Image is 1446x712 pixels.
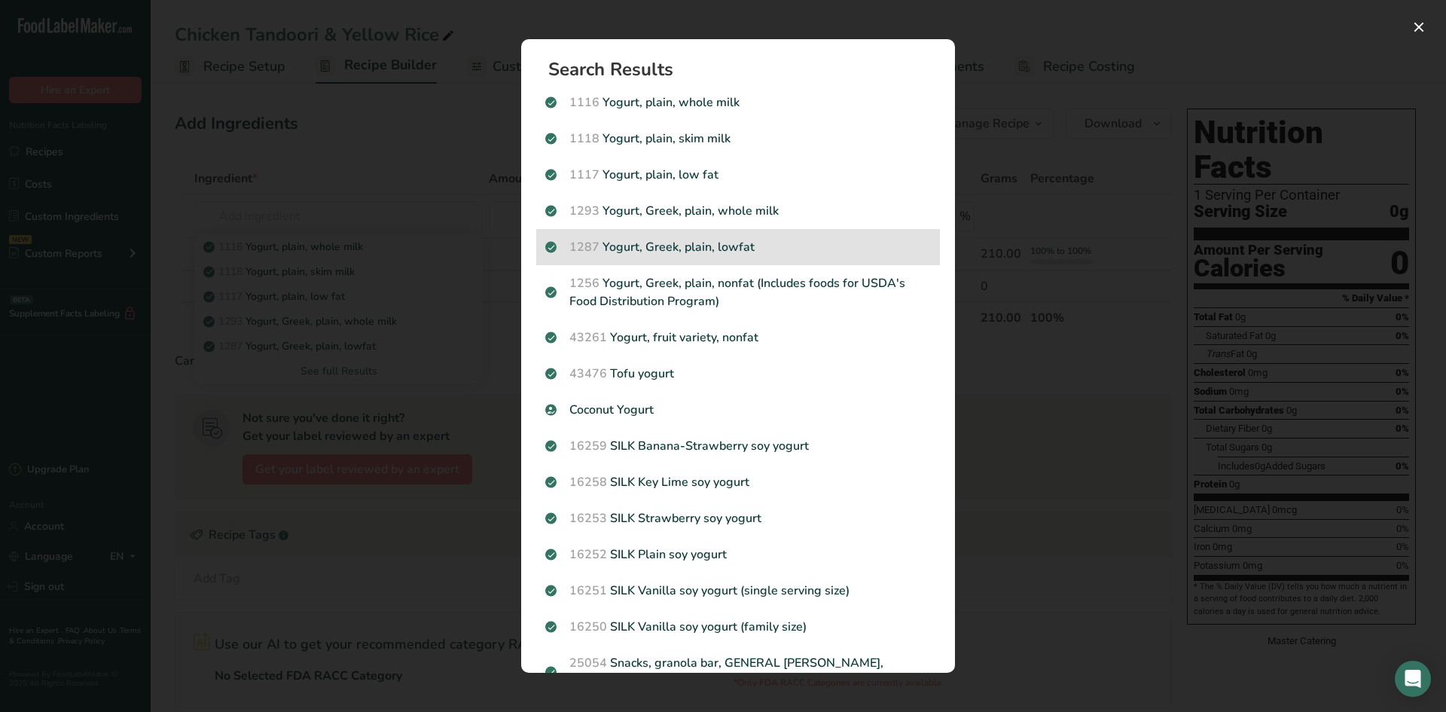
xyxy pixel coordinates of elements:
[545,166,931,184] p: Yogurt, plain, low fat
[545,473,931,491] p: SILK Key Lime soy yogurt
[545,545,931,564] p: SILK Plain soy yogurt
[545,654,931,690] p: Snacks, granola bar, GENERAL [PERSON_NAME], NATURE VALLEY, with yogurt coating
[569,474,607,490] span: 16258
[545,238,931,256] p: Yogurt, Greek, plain, lowfat
[545,618,931,636] p: SILK Vanilla soy yogurt (family size)
[569,130,599,147] span: 1118
[545,365,931,383] p: Tofu yogurt
[569,167,599,183] span: 1117
[569,438,607,454] span: 16259
[569,582,607,599] span: 16251
[545,401,931,419] p: Coconut Yogurt
[569,239,599,255] span: 1287
[545,93,931,112] p: Yogurt, plain, whole milk
[545,130,931,148] p: Yogurt, plain, skim milk
[545,437,931,455] p: SILK Banana-Strawberry soy yogurt
[569,275,599,292] span: 1256
[569,203,599,219] span: 1293
[545,582,931,600] p: SILK Vanilla soy yogurt (single serving size)
[545,328,931,347] p: Yogurt, fruit variety, nonfat
[1395,661,1431,697] div: Open Intercom Messenger
[548,60,940,78] h1: Search Results
[569,510,607,527] span: 16253
[569,619,607,635] span: 16250
[569,94,599,111] span: 1116
[569,546,607,563] span: 16252
[569,655,607,671] span: 25054
[569,365,607,382] span: 43476
[545,202,931,220] p: Yogurt, Greek, plain, whole milk
[545,509,931,527] p: SILK Strawberry soy yogurt
[545,274,931,310] p: Yogurt, Greek, plain, nonfat (Includes foods for USDA's Food Distribution Program)
[569,329,607,346] span: 43261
